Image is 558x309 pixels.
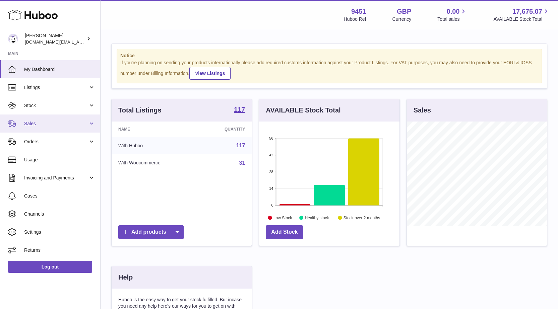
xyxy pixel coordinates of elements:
[266,106,340,115] h3: AVAILABLE Stock Total
[351,7,366,16] strong: 9451
[493,16,550,22] span: AVAILABLE Stock Total
[269,153,273,157] text: 42
[8,34,18,44] img: amir.ch@gmail.com
[25,39,133,45] span: [DOMAIN_NAME][EMAIL_ADDRESS][DOMAIN_NAME]
[24,211,95,217] span: Channels
[199,122,252,137] th: Quantity
[25,32,85,45] div: [PERSON_NAME]
[24,175,88,181] span: Invoicing and Payments
[24,121,88,127] span: Sales
[269,136,273,140] text: 56
[8,261,92,273] a: Log out
[24,84,88,91] span: Listings
[344,16,366,22] div: Huboo Ref
[239,160,245,166] a: 31
[24,229,95,235] span: Settings
[120,60,538,80] div: If you're planning on sending your products internationally please add required customs informati...
[437,16,467,22] span: Total sales
[234,106,245,113] strong: 117
[118,106,162,115] h3: Total Listings
[24,139,88,145] span: Orders
[189,67,231,80] a: View Listings
[269,186,273,190] text: 14
[447,7,460,16] span: 0.00
[493,7,550,22] a: 17,675.07 AVAILABLE Stock Total
[397,7,411,16] strong: GBP
[437,7,467,22] a: 0.00 Total sales
[24,193,95,199] span: Cases
[234,106,245,114] a: 117
[118,273,133,282] h3: Help
[305,215,329,220] text: Healthy stock
[512,7,542,16] span: 17,675.07
[112,122,199,137] th: Name
[112,137,199,154] td: With Huboo
[120,53,538,59] strong: Notice
[118,225,184,239] a: Add products
[271,203,273,207] text: 0
[24,66,95,73] span: My Dashboard
[392,16,412,22] div: Currency
[24,102,88,109] span: Stock
[269,170,273,174] text: 28
[236,143,245,148] a: 117
[24,247,95,253] span: Returns
[414,106,431,115] h3: Sales
[24,157,95,163] span: Usage
[266,225,303,239] a: Add Stock
[344,215,380,220] text: Stock over 2 months
[112,154,199,172] td: With Woocommerce
[273,215,292,220] text: Low Stock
